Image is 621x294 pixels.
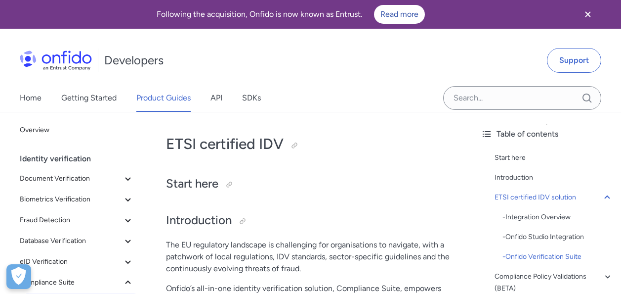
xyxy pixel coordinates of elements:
[16,190,138,209] button: Biometrics Verification
[166,212,453,229] h2: Introduction
[374,5,425,24] a: Read more
[210,84,222,112] a: API
[502,251,613,263] a: -Onfido Verification Suite
[16,169,138,189] button: Document Verification
[20,256,122,268] span: eID Verification
[495,192,613,203] a: ETSI certified IDV solution
[20,173,122,185] span: Document Verification
[166,134,453,154] h1: ETSI certified IDV
[20,277,122,289] span: Compliance Suite
[6,264,31,289] button: Open Preferences
[547,48,601,73] a: Support
[166,176,453,193] h2: Start here
[136,84,191,112] a: Product Guides
[502,211,613,223] a: -Integration Overview
[20,194,122,205] span: Biometrics Verification
[12,5,570,24] div: Following the acquisition, Onfido is now known as Entrust.
[502,231,613,243] div: - Onfido Studio Integration
[16,231,138,251] button: Database Verification
[166,239,453,275] p: The EU regulatory landscape is challenging for organisations to navigate, with a patchwork of loc...
[502,231,613,243] a: -Onfido Studio Integration
[20,124,134,136] span: Overview
[16,210,138,230] button: Fraud Detection
[20,214,122,226] span: Fraud Detection
[20,50,92,70] img: Onfido Logo
[61,84,117,112] a: Getting Started
[6,264,31,289] div: Cookie Preferences
[495,152,613,164] a: Start here
[242,84,261,112] a: SDKs
[16,252,138,272] button: eID Verification
[495,172,613,184] a: Introduction
[20,235,122,247] span: Database Verification
[582,8,594,20] svg: Close banner
[104,52,164,68] h1: Developers
[20,149,142,169] div: Identity verification
[16,120,138,140] a: Overview
[16,273,138,293] button: Compliance Suite
[20,84,41,112] a: Home
[570,2,606,27] button: Close banner
[481,128,613,140] div: Table of contents
[502,211,613,223] div: - Integration Overview
[443,86,601,110] input: Onfido search input field
[502,251,613,263] div: - Onfido Verification Suite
